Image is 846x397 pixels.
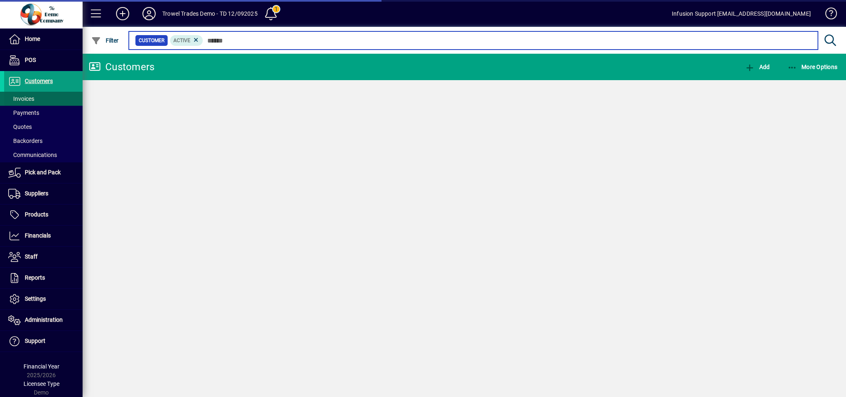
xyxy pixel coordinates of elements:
span: More Options [787,64,838,70]
span: Settings [25,295,46,302]
span: Licensee Type [24,380,59,387]
a: Suppliers [4,183,83,204]
span: Quotes [8,124,32,130]
a: Backorders [4,134,83,148]
span: Financials [25,232,51,239]
span: Invoices [8,95,34,102]
button: Add [743,59,772,74]
span: POS [25,57,36,63]
a: Invoices [4,92,83,106]
button: More Options [785,59,840,74]
mat-chip: Activation Status: Active [170,35,203,46]
span: Support [25,338,45,344]
span: Suppliers [25,190,48,197]
a: Quotes [4,120,83,134]
span: Add [745,64,770,70]
span: Customer [139,36,164,45]
span: Communications [8,152,57,158]
a: Communications [4,148,83,162]
a: Reports [4,268,83,288]
span: Payments [8,109,39,116]
a: Products [4,204,83,225]
span: Backorders [8,138,43,144]
div: Customers [89,60,154,74]
span: Administration [25,316,63,323]
a: Settings [4,289,83,309]
button: Add [109,6,136,21]
a: Administration [4,310,83,330]
span: Financial Year [24,363,59,370]
span: Reports [25,274,45,281]
a: Pick and Pack [4,162,83,183]
div: Trowel Trades Demo - TD 12/092025 [162,7,258,20]
span: Home [25,36,40,42]
button: Profile [136,6,162,21]
a: Home [4,29,83,50]
span: Staff [25,253,38,260]
a: POS [4,50,83,71]
span: Filter [91,37,119,44]
a: Support [4,331,83,352]
a: Payments [4,106,83,120]
div: Infusion Support [EMAIL_ADDRESS][DOMAIN_NAME] [672,7,811,20]
button: Filter [89,33,121,48]
a: Financials [4,226,83,246]
span: Pick and Pack [25,169,61,176]
a: Knowledge Base [819,2,836,29]
span: Customers [25,78,53,84]
span: Products [25,211,48,218]
a: Staff [4,247,83,267]
span: Active [173,38,190,43]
